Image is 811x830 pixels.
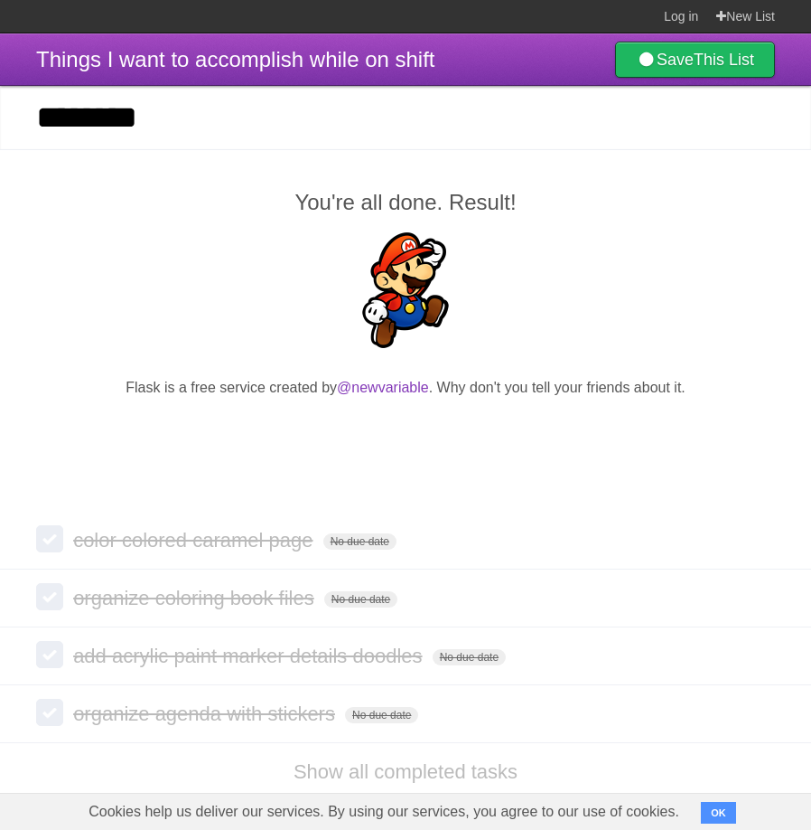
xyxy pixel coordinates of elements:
[73,587,319,609] span: organize coloring book files
[73,703,340,725] span: organize agenda with stickers
[323,533,396,550] span: No due date
[36,525,63,552] label: Done
[694,51,754,69] b: This List
[348,232,463,348] img: Super Mario
[294,760,517,783] a: Show all completed tasks
[73,645,426,667] span: add acrylic paint marker details doodles
[337,380,429,395] a: @newvariable
[701,802,736,824] button: OK
[73,529,317,552] span: color colored caramel page
[615,42,775,78] a: SaveThis List
[36,583,63,610] label: Done
[36,186,775,219] h2: You're all done. Result!
[36,699,63,726] label: Done
[36,47,435,71] span: Things I want to accomplish while on shift
[36,377,775,399] p: Flask is a free service created by . Why don't you tell your friends about it.
[373,421,438,447] iframe: X Post Button
[345,707,418,723] span: No due date
[324,591,397,608] span: No due date
[70,794,697,830] span: Cookies help us deliver our services. By using our services, you agree to our use of cookies.
[36,641,63,668] label: Done
[433,649,506,665] span: No due date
